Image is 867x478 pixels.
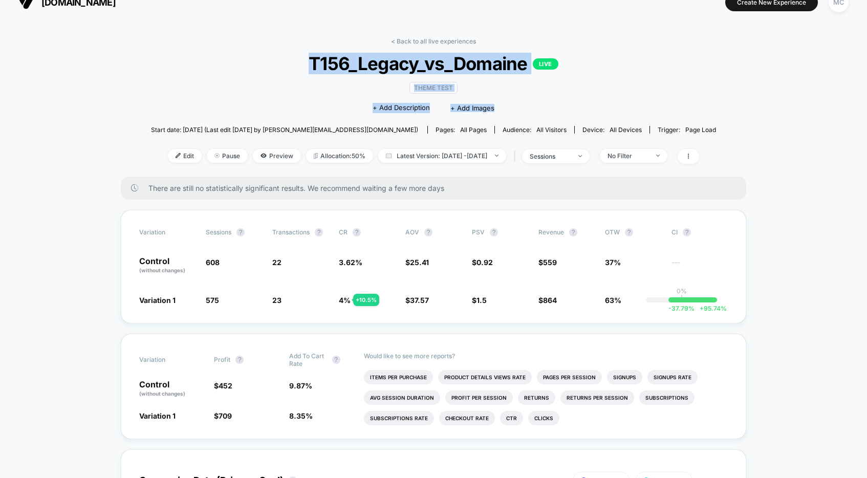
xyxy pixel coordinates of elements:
span: 452 [219,381,232,390]
button: ? [569,228,577,236]
span: 608 [206,258,220,267]
li: Profit Per Session [445,390,513,405]
span: Start date: [DATE] (Last edit [DATE] by [PERSON_NAME][EMAIL_ADDRESS][DOMAIN_NAME]) [151,126,418,134]
span: 575 [206,296,219,305]
li: Product Details Views Rate [438,370,532,384]
span: Page Load [685,126,716,134]
img: rebalance [314,153,318,159]
span: 8.35 % [289,411,313,420]
span: Variation [139,228,196,236]
span: $ [538,258,557,267]
span: 37.57 [410,296,429,305]
span: AOV [405,228,419,236]
p: 0% [677,287,687,295]
p: Would like to see more reports? [364,352,728,360]
span: (without changes) [139,267,185,273]
button: ? [353,228,361,236]
button: ? [315,228,323,236]
span: all devices [610,126,642,134]
button: ? [236,228,245,236]
img: end [214,153,220,158]
li: Returns [518,390,555,405]
span: Latest Version: [DATE] - [DATE] [378,149,506,163]
li: Subscriptions [639,390,695,405]
span: 25.41 [410,258,429,267]
button: ? [235,356,244,364]
div: + 10.5 % [353,294,379,306]
div: sessions [530,153,571,160]
span: OTW [605,228,661,236]
span: Sessions [206,228,231,236]
span: Transactions [272,228,310,236]
span: $ [405,296,429,305]
span: Device: [574,126,649,134]
li: Items Per Purchase [364,370,433,384]
button: ? [683,228,691,236]
span: all pages [460,126,487,134]
span: 559 [543,258,557,267]
span: Variation 1 [139,296,176,305]
span: Revenue [538,228,564,236]
div: Trigger: [658,126,716,134]
li: Returns Per Session [560,390,634,405]
span: 1.5 [476,296,487,305]
div: No Filter [608,152,648,160]
span: 709 [219,411,232,420]
span: Profit [214,356,230,363]
span: 4 % [339,296,351,305]
span: 22 [272,258,281,267]
span: 37% [605,258,621,267]
li: Subscriptions Rate [364,411,434,425]
div: Audience: [503,126,567,134]
span: 864 [543,296,557,305]
li: Signups [607,370,642,384]
span: 95.74 % [695,305,727,312]
span: Pause [207,149,248,163]
span: $ [472,258,493,267]
span: | [511,149,522,164]
span: All Visitors [536,126,567,134]
span: Edit [168,149,202,163]
img: end [656,155,660,157]
img: end [578,155,582,157]
img: calendar [386,153,392,158]
li: Ctr [500,411,523,425]
span: 9.87 % [289,381,312,390]
span: Add To Cart Rate [289,352,327,367]
span: 0.92 [476,258,493,267]
li: Avg Session Duration [364,390,440,405]
span: 63% [605,296,621,305]
span: $ [214,411,232,420]
li: Clicks [528,411,559,425]
span: -37.79 % [668,305,695,312]
span: $ [472,296,487,305]
button: ? [625,228,633,236]
span: + Add Images [450,104,494,112]
button: ? [490,228,498,236]
button: ? [332,356,340,364]
li: Signups Rate [647,370,698,384]
a: < Back to all live experiences [391,37,476,45]
span: There are still no statistically significant results. We recommend waiting a few more days [148,184,726,192]
p: Control [139,257,196,274]
span: Theme Test [409,82,458,94]
div: Pages: [436,126,487,134]
span: --- [671,259,728,274]
button: ? [424,228,432,236]
span: 3.62 % [339,258,362,267]
li: Pages Per Session [537,370,602,384]
img: edit [176,153,181,158]
span: PSV [472,228,485,236]
p: | [681,295,683,302]
span: 23 [272,296,281,305]
li: Checkout Rate [439,411,495,425]
span: Allocation: 50% [306,149,373,163]
span: + [700,305,704,312]
span: CR [339,228,348,236]
img: end [495,155,498,157]
p: Control [139,380,204,398]
span: + Add Description [373,103,430,113]
span: Variation [139,352,196,367]
span: $ [405,258,429,267]
span: $ [214,381,232,390]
